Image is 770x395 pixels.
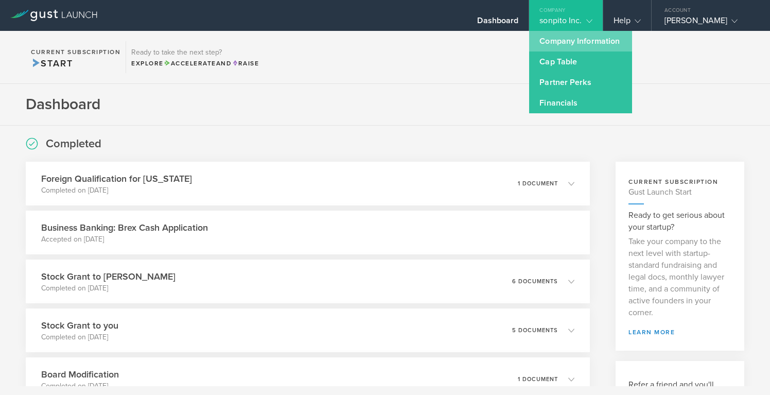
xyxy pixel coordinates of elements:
[41,381,119,391] p: Completed on [DATE]
[512,328,558,333] p: 5 documents
[41,368,119,381] h3: Board Modification
[628,186,731,198] h4: Gust Launch Start
[41,332,118,342] p: Completed on [DATE]
[41,283,176,294] p: Completed on [DATE]
[41,319,118,332] h3: Stock Grant to you
[131,59,259,68] div: Explore
[232,60,259,67] span: Raise
[539,15,592,31] div: sonpito Inc.
[41,270,176,283] h3: Stock Grant to [PERSON_NAME]
[628,210,731,233] h3: Ready to get serious about your startup?
[41,185,192,196] p: Completed on [DATE]
[41,221,208,234] h3: Business Banking: Brex Cash Application
[41,172,192,185] h3: Foreign Qualification for [US_STATE]
[31,58,73,69] span: Start
[512,279,558,284] p: 6 documents
[628,329,731,335] a: learn more
[131,49,259,56] h3: Ready to take the next step?
[518,181,558,186] p: 1 document
[164,60,216,67] span: Accelerate
[518,376,558,382] p: 1 document
[477,15,518,31] div: Dashboard
[628,177,731,186] h3: current subscription
[126,41,264,73] div: Ready to take the next step?ExploreAccelerateandRaise
[46,136,101,151] h2: Completed
[31,49,120,55] h2: Current Subscription
[41,234,208,245] p: Accepted on [DATE]
[719,346,770,395] iframe: Chat Widget
[164,60,232,67] span: and
[628,236,731,319] p: Take your company to the next level with startup-standard fundraising and legal docs, monthly law...
[614,15,641,31] div: Help
[664,15,752,31] div: [PERSON_NAME]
